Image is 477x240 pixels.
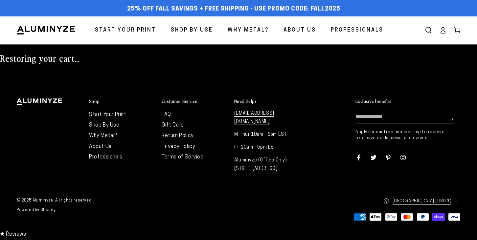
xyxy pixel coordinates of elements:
[16,196,238,206] small: © 2025, . All rights reserved.
[89,98,100,104] h2: Shop
[355,98,461,105] summary: Exclusive benefits
[162,155,204,160] a: Terms of Service
[331,26,383,35] span: Professionals
[89,144,112,149] a: About Us
[33,199,53,203] a: Aluminyze
[355,129,461,141] p: Apply for our free membership to receive exclusive deals, news, and events.
[326,22,388,39] a: Professionals
[234,111,274,125] a: [EMAIL_ADDRESS][DOMAIN_NAME]
[279,22,321,39] a: About Us
[223,22,274,39] a: Why Metal?
[127,6,340,13] span: 25% off FALL Savings + Free Shipping - Use Promo Code: FALL2025
[234,156,300,173] p: Aluminyze (Office Only) [STREET_ADDRESS]
[89,98,155,105] summary: Shop
[162,123,184,128] a: Gift Card
[450,109,454,129] button: Subscribe
[355,98,391,104] h2: Exclusive benefits
[16,25,76,35] img: Aluminyze
[162,144,195,149] a: Privacy Policy
[234,98,300,105] summary: Need Help?
[234,131,300,139] p: M-Thur 10am - 6pm EST
[284,26,316,35] span: About Us
[162,98,228,105] summary: Customer Service
[383,194,461,208] button: [GEOGRAPHIC_DATA] (USD $)
[162,133,194,138] a: Return Policy
[89,112,126,117] a: Start Your Print
[162,98,197,104] h2: Customer Service
[234,143,300,152] p: Fri 10am - 5pm EST
[89,155,123,160] a: Professionals
[234,98,257,104] h2: Need Help?
[421,23,436,37] summary: Search our site
[162,112,171,117] a: FAQ
[393,197,451,205] span: [GEOGRAPHIC_DATA] (USD $)
[95,26,156,35] span: Start Your Print
[90,22,161,39] a: Start Your Print
[89,133,117,138] a: Why Metal?
[171,26,213,35] span: Shop By Use
[16,208,56,212] a: Powered by Shopify
[89,123,120,128] a: Shop By Use
[228,26,269,35] span: Why Metal?
[166,22,218,39] a: Shop By Use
